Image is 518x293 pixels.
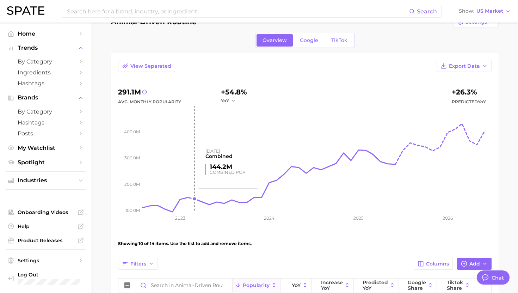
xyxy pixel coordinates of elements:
button: View Separated [118,60,175,72]
span: Log Out [18,271,80,278]
button: Add [457,258,492,270]
button: Increase YoY [312,279,354,292]
a: Help [6,221,86,232]
span: Industries [18,177,74,184]
div: +54.8% [221,86,247,98]
tspan: 2024 [264,215,275,221]
input: Search here for a brand, industry, or ingredient [66,5,409,17]
span: Google Share [408,280,426,291]
span: My Watchlist [18,145,74,151]
a: Hashtags [6,117,86,128]
button: TikTok Share [437,279,474,292]
span: Brands [18,94,74,101]
button: Industries [6,175,86,186]
img: SPATE [7,6,44,15]
a: Google [294,34,324,47]
a: Onboarding Videos [6,207,86,218]
div: Showing 10 of 14 items. Use the list to add and remove items. [118,234,492,254]
h1: Animal-driven Routine [111,18,197,26]
a: Home [6,28,86,39]
button: Google Share [399,279,437,292]
span: Spotlight [18,159,74,166]
span: Trends [18,45,74,51]
span: Help [18,223,74,230]
tspan: 200.0m [124,182,140,187]
span: by Category [18,58,74,65]
span: Predicted [452,98,486,106]
a: Log out. Currently logged in with e-mail mathilde@spate.nyc. [6,269,86,287]
button: Predicted YoY [354,279,399,292]
a: Overview [257,34,293,47]
button: Brands [6,92,86,103]
span: US Market [476,9,503,13]
span: Show [459,9,474,13]
button: Trends [6,43,86,53]
span: Onboarding Videos [18,209,74,215]
span: Search [417,8,437,15]
span: Overview [263,37,287,43]
a: Spotlight [6,157,86,168]
span: Export Data [449,63,480,69]
span: Predicted YoY [363,280,388,291]
button: YoY [221,98,236,104]
a: by Category [6,56,86,67]
a: My Watchlist [6,142,86,153]
a: Posts [6,128,86,139]
span: YoY [478,99,486,104]
div: +26.3% [452,86,486,98]
a: by Category [6,106,86,117]
tspan: 2023 [175,215,185,221]
span: Popularity [243,282,270,288]
span: Hashtags [18,119,74,126]
span: Columns [426,261,449,267]
button: ShowUS Market [457,7,513,16]
span: Ingredients [18,69,74,76]
button: Columns [414,258,453,270]
a: Settings [6,255,86,266]
span: Settings [18,257,74,264]
span: View Separated [130,63,171,69]
span: Add [469,261,480,267]
a: Hashtags [6,78,86,89]
span: by Category [18,108,74,115]
span: YoY [292,282,301,288]
tspan: 300.0m [124,155,140,160]
span: Google [300,37,318,43]
span: Posts [18,130,74,137]
span: Filters [130,261,146,267]
tspan: 2026 [443,215,453,221]
span: Home [18,30,74,37]
tspan: 2025 [353,215,364,221]
button: Popularity [233,279,280,292]
button: YoY [280,279,312,292]
div: Avg. Monthly Popularity [118,98,181,106]
span: Increase YoY [321,280,343,291]
button: Filters [118,258,158,270]
a: TikTok [325,34,353,47]
span: Product Releases [18,237,74,244]
tspan: 400.0m [124,129,140,134]
input: Search in Animal-driven Routine [136,279,232,292]
button: Export Data [437,60,492,72]
a: Ingredients [6,67,86,78]
span: TikTok Share [447,280,463,291]
a: Product Releases [6,235,86,246]
span: Hashtags [18,80,74,87]
tspan: 100.0m [125,208,140,213]
span: TikTok [331,37,347,43]
div: 291.1m [118,86,181,98]
span: YoY [221,98,229,104]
